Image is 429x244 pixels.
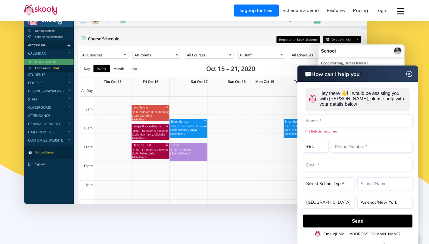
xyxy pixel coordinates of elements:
[396,4,405,18] button: dropdown menu
[349,6,372,15] a: Pricing
[353,7,368,14] span: Pricing
[24,14,367,204] img: Meet the #1 Software to run tuition centres - Desktop
[250,64,423,244] iframe: To enrich screen reader interactions, please activate Accessibility in Grammarly extension settings
[323,6,349,15] a: Features
[234,5,279,17] a: Signup for free
[317,43,405,219] img: Meet the #1 Software to run tuition centres - Mobile
[279,6,323,15] a: Schedule a demo
[375,7,387,14] span: Login
[24,4,57,16] img: Skooly
[371,6,391,15] a: Login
